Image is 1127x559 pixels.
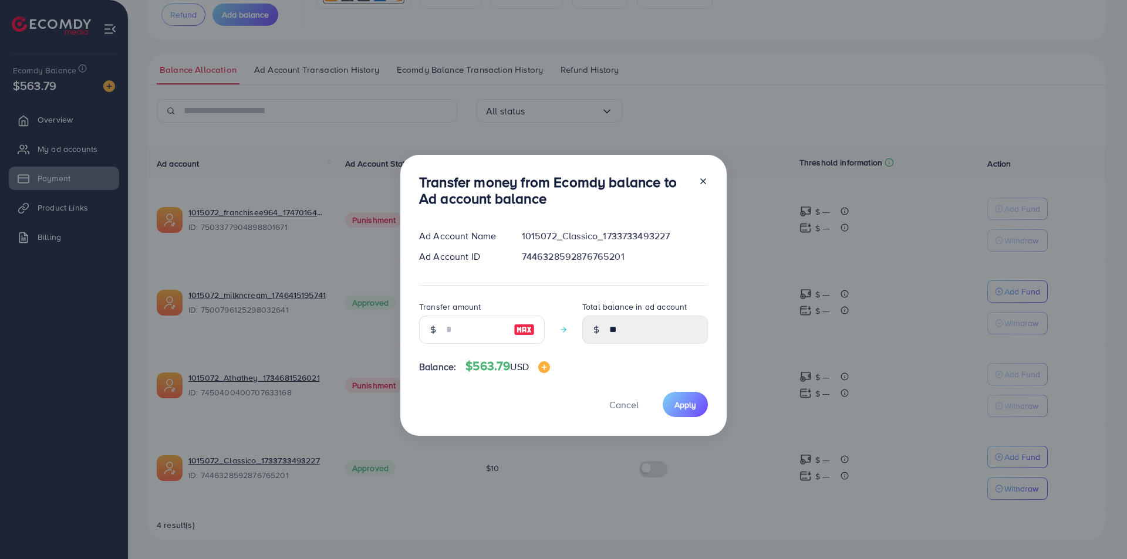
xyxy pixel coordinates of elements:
button: Apply [663,392,708,417]
button: Cancel [595,392,653,417]
span: Cancel [609,398,639,411]
span: USD [510,360,528,373]
label: Total balance in ad account [582,301,687,313]
h3: Transfer money from Ecomdy balance to Ad account balance [419,174,689,208]
div: Ad Account ID [410,250,512,263]
label: Transfer amount [419,301,481,313]
div: Ad Account Name [410,229,512,243]
h4: $563.79 [465,359,550,374]
iframe: Chat [1077,506,1118,550]
span: Balance: [419,360,456,374]
img: image [514,323,535,337]
span: Apply [674,399,696,411]
div: 1015072_Classico_1733733493227 [512,229,717,243]
img: image [538,361,550,373]
div: 7446328592876765201 [512,250,717,263]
